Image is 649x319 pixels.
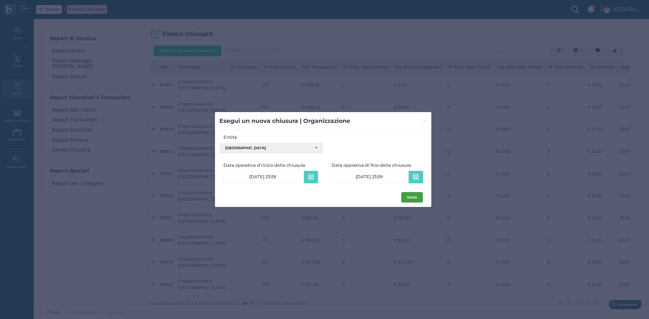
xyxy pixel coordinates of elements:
div: [GEOGRAPHIC_DATA] [225,146,312,151]
span: Assistenza [20,5,45,10]
span: [DATE] 23:59 [356,174,383,180]
span: × [422,116,427,125]
b: Esegui un nuova chiusura | Organizzazione [219,117,350,124]
button: [GEOGRAPHIC_DATA] [219,143,323,154]
button: Salva [401,192,423,203]
span: [DATE] 23:59 [249,174,276,180]
label: Data operativa d'inizio della chiusura [223,162,323,168]
label: Entità [219,134,323,140]
label: Data operativa di fine della chiusura [332,162,423,168]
